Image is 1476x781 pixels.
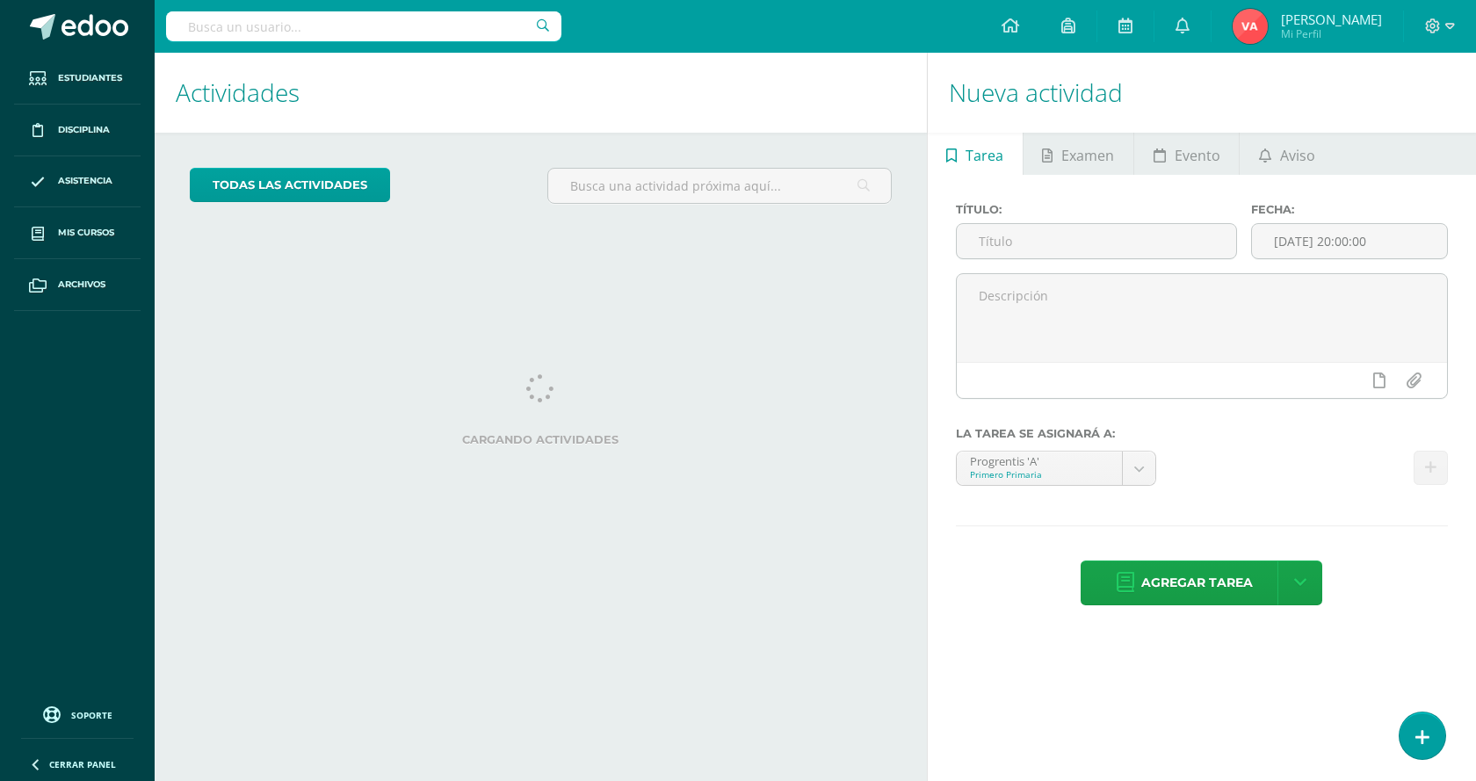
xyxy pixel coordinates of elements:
label: Cargando actividades [190,433,892,446]
span: Evento [1175,134,1220,177]
span: Cerrar panel [49,758,116,770]
input: Busca un usuario... [166,11,561,41]
a: todas las Actividades [190,168,390,202]
a: Soporte [21,702,134,726]
a: Examen [1024,133,1133,175]
input: Fecha de entrega [1252,224,1447,258]
a: Evento [1134,133,1239,175]
span: Disciplina [58,123,110,137]
a: Disciplina [14,105,141,156]
span: Estudiantes [58,71,122,85]
span: Soporte [71,709,112,721]
input: Título [957,224,1236,258]
label: La tarea se asignará a: [956,427,1448,440]
label: Fecha: [1251,203,1448,216]
a: Estudiantes [14,53,141,105]
div: Progrentis 'A' [970,452,1110,468]
a: Progrentis 'A'Primero Primaria [957,452,1156,485]
span: Mi Perfil [1281,26,1382,41]
span: Tarea [966,134,1003,177]
div: Primero Primaria [970,468,1110,481]
span: Mis cursos [58,226,114,240]
span: [PERSON_NAME] [1281,11,1382,28]
span: Agregar tarea [1141,561,1253,604]
a: Tarea [928,133,1023,175]
h1: Actividades [176,53,906,133]
h1: Nueva actividad [949,53,1455,133]
a: Aviso [1240,133,1334,175]
input: Busca una actividad próxima aquí... [548,169,890,203]
a: Asistencia [14,156,141,208]
span: Archivos [58,278,105,292]
img: 5ef59e455bde36dc0487bc51b4dad64e.png [1233,9,1268,44]
a: Archivos [14,259,141,311]
a: Mis cursos [14,207,141,259]
span: Asistencia [58,174,112,188]
label: Título: [956,203,1237,216]
span: Examen [1061,134,1114,177]
span: Aviso [1280,134,1315,177]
